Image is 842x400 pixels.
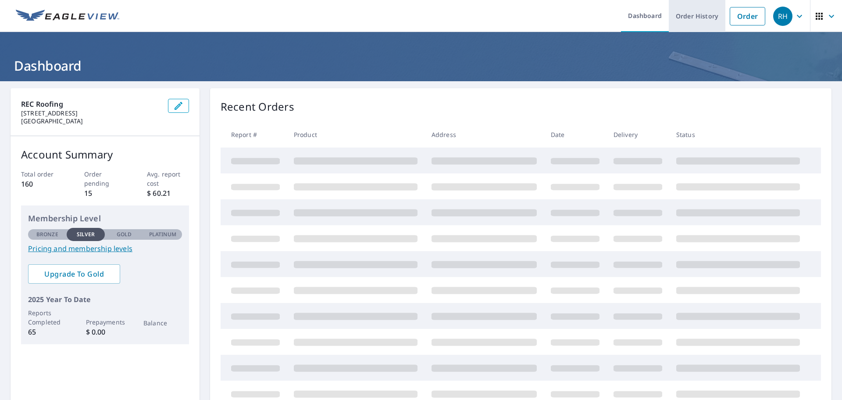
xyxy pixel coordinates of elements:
p: Avg. report cost [147,169,189,188]
th: Report # [221,122,287,148]
p: Total order [21,169,63,179]
p: 160 [21,179,63,189]
th: Status [669,122,807,148]
a: Upgrade To Gold [28,264,120,284]
p: $ 60.21 [147,188,189,198]
p: Silver [77,231,95,238]
h1: Dashboard [11,57,831,75]
th: Product [287,122,425,148]
p: Account Summary [21,147,189,162]
p: Balance [143,318,182,328]
div: RH [773,7,792,26]
p: Order pending [84,169,126,188]
p: 2025 Year To Date [28,294,182,305]
p: [STREET_ADDRESS] [21,109,161,117]
a: Order [730,7,765,25]
p: Recent Orders [221,99,294,115]
th: Date [544,122,607,148]
p: REC Roofing [21,99,161,109]
img: EV Logo [16,10,119,23]
p: 65 [28,327,67,337]
th: Address [425,122,544,148]
p: Prepayments [86,317,125,327]
p: Gold [117,231,132,238]
span: Upgrade To Gold [35,269,113,279]
p: Membership Level [28,213,182,224]
p: 15 [84,188,126,198]
p: $ 0.00 [86,327,125,337]
p: Bronze [36,231,58,238]
th: Delivery [607,122,669,148]
p: Platinum [149,231,177,238]
p: [GEOGRAPHIC_DATA] [21,117,161,125]
p: Reports Completed [28,308,67,327]
a: Pricing and membership levels [28,243,182,254]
